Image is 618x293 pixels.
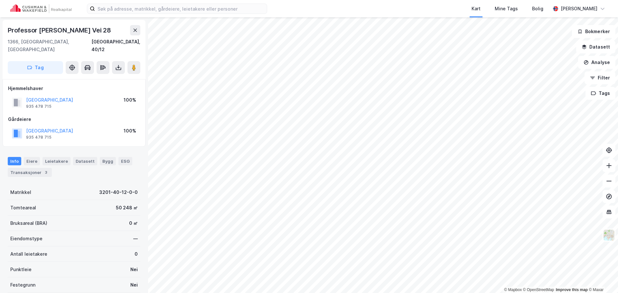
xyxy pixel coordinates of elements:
div: Nei [130,266,138,273]
a: Improve this map [556,288,588,292]
button: Tags [585,87,615,100]
div: 1366, [GEOGRAPHIC_DATA], [GEOGRAPHIC_DATA] [8,38,91,53]
div: 50 248 ㎡ [116,204,138,212]
div: Bygg [100,157,116,165]
div: Info [8,157,21,165]
div: Matrikkel [10,188,31,196]
div: Mine Tags [495,5,518,13]
button: Tag [8,61,63,74]
a: Mapbox [504,288,522,292]
div: 100% [124,127,136,135]
div: Gårdeiere [8,115,140,123]
div: Hjemmelshaver [8,85,140,92]
a: OpenStreetMap [523,288,554,292]
iframe: Chat Widget [586,262,618,293]
div: Transaksjoner [8,168,52,177]
input: Søk på adresse, matrikkel, gårdeiere, leietakere eller personer [95,4,267,14]
button: Filter [585,71,615,84]
div: — [133,235,138,243]
div: 3 [43,169,49,176]
div: Festegrunn [10,281,35,289]
div: 0 [135,250,138,258]
div: 935 478 715 [26,104,51,109]
div: Tomteareal [10,204,36,212]
div: Antall leietakere [10,250,47,258]
div: Bolig [532,5,543,13]
img: cushman-wakefield-realkapital-logo.202ea83816669bd177139c58696a8fa1.svg [10,4,71,13]
div: Bruksareal (BRA) [10,219,47,227]
div: [GEOGRAPHIC_DATA], 40/12 [91,38,140,53]
div: 100% [124,96,136,104]
div: 3201-40-12-0-0 [99,188,138,196]
div: [PERSON_NAME] [561,5,597,13]
div: Leietakere [42,157,70,165]
button: Bokmerker [572,25,615,38]
div: Eiere [24,157,40,165]
div: Kontrollprogram for chat [586,262,618,293]
div: ESG [118,157,132,165]
button: Datasett [576,41,615,53]
div: Nei [130,281,138,289]
div: Professor [PERSON_NAME] Vei 28 [8,25,112,35]
button: Analyse [578,56,615,69]
div: 935 478 715 [26,135,51,140]
img: Z [603,229,615,241]
div: Datasett [73,157,97,165]
div: Eiendomstype [10,235,42,243]
div: 0 ㎡ [129,219,138,227]
div: Punktleie [10,266,32,273]
div: Kart [472,5,481,13]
